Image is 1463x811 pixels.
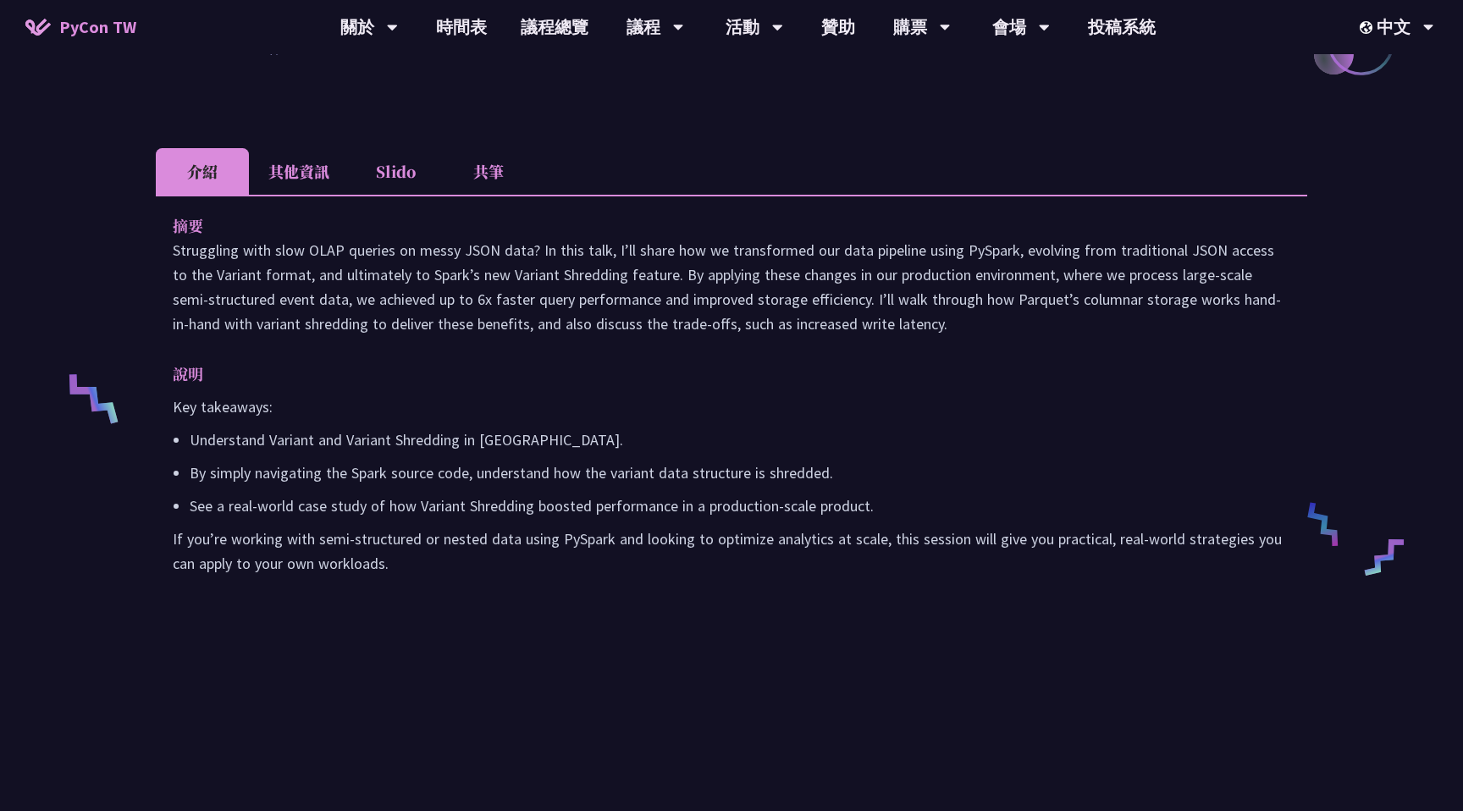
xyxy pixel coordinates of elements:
span: PyCon TW [59,14,136,40]
a: PyCon TW [8,6,153,48]
p: See a real-world case study of how Variant Shredding boosted performance in a production-scale pr... [190,494,1290,518]
img: Locale Icon [1360,21,1377,34]
p: Struggling with slow OLAP queries on messy JSON data? In this talk, I’ll share how we transformed... [173,238,1290,336]
li: 介紹 [156,148,249,195]
p: Understand Variant and Variant Shredding in [GEOGRAPHIC_DATA]. [190,428,1290,452]
p: If you’re working with semi-structured or nested data using PySpark and looking to optimize analy... [173,527,1290,576]
p: 說明 [173,361,1256,386]
li: Slido [349,148,442,195]
li: 共筆 [442,148,535,195]
p: Key takeaways: [173,394,1290,419]
li: 其他資訊 [249,148,349,195]
img: Home icon of PyCon TW 2025 [25,19,51,36]
p: By simply navigating the Spark source code, understand how the variant data structure is shredded. [190,461,1290,485]
p: 摘要 [173,213,1256,238]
